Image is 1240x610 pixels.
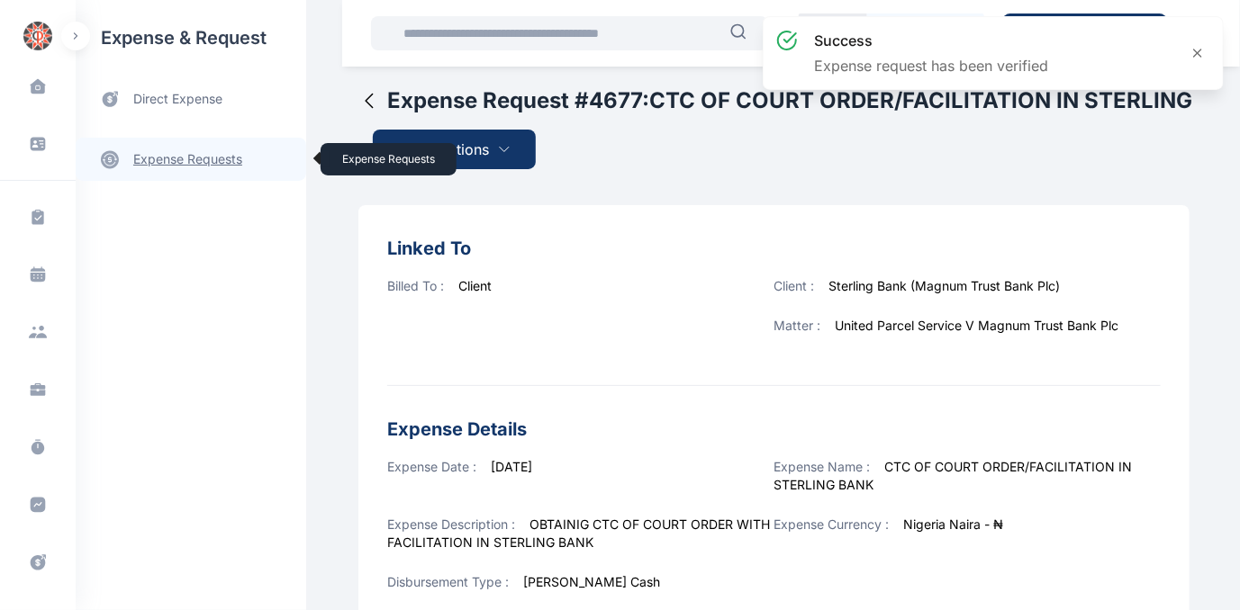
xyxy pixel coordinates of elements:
[491,459,532,474] span: [DATE]
[133,90,222,109] span: direct expense
[387,415,1161,444] h3: Expense Details
[774,516,890,532] span: Expense Currency :
[76,123,306,181] div: expense requestsexpense requests
[904,516,1004,532] span: Nigeria Naira - ₦
[387,234,1161,263] h3: Linked To
[387,459,476,474] span: Expense Date :
[76,76,306,123] a: direct expense
[814,55,1048,76] p: Expense request has been verified
[836,318,1119,333] span: United Parcel Service V Magnum Trust Bank Plc
[398,139,490,160] span: More Options
[829,278,1061,293] span: Sterling Bank (Magnum Trust Bank Plc)
[774,459,871,474] span: Expense Name :
[458,278,492,293] span: Client
[523,574,660,589] span: [PERSON_NAME] Cash
[387,516,515,532] span: Expense Description :
[387,278,444,293] span: Billed To :
[387,516,770,550] span: OBTAINIG CTC OF COURT ORDER WITH FACILITATION IN STERLING BANK
[774,278,815,293] span: Client :
[387,574,509,589] span: Disbursement Type :
[774,459,1133,492] span: CTC OF COURT ORDER/FACILITATION IN STERLING BANK
[774,318,821,333] span: Matter :
[814,30,1048,51] h3: success
[76,138,306,181] a: expense requests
